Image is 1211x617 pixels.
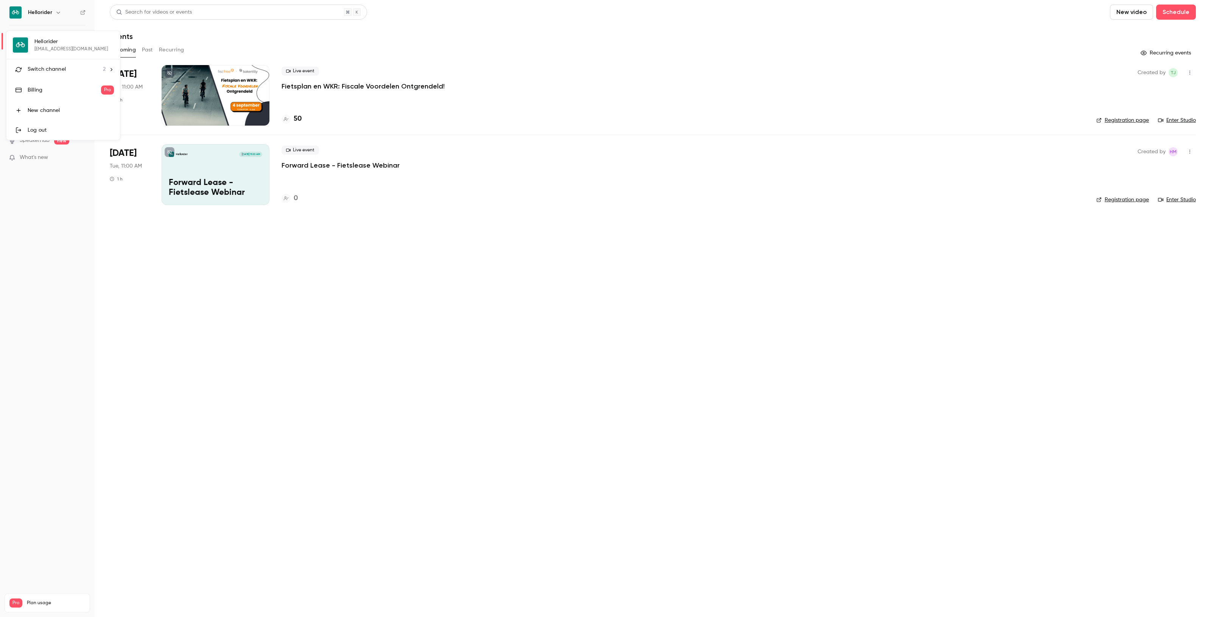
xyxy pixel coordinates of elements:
div: New channel [28,107,114,114]
span: Switch channel [28,65,66,73]
div: Log out [28,126,114,134]
span: Pro [101,85,114,95]
div: Billing [28,86,101,94]
span: 2 [103,65,106,73]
